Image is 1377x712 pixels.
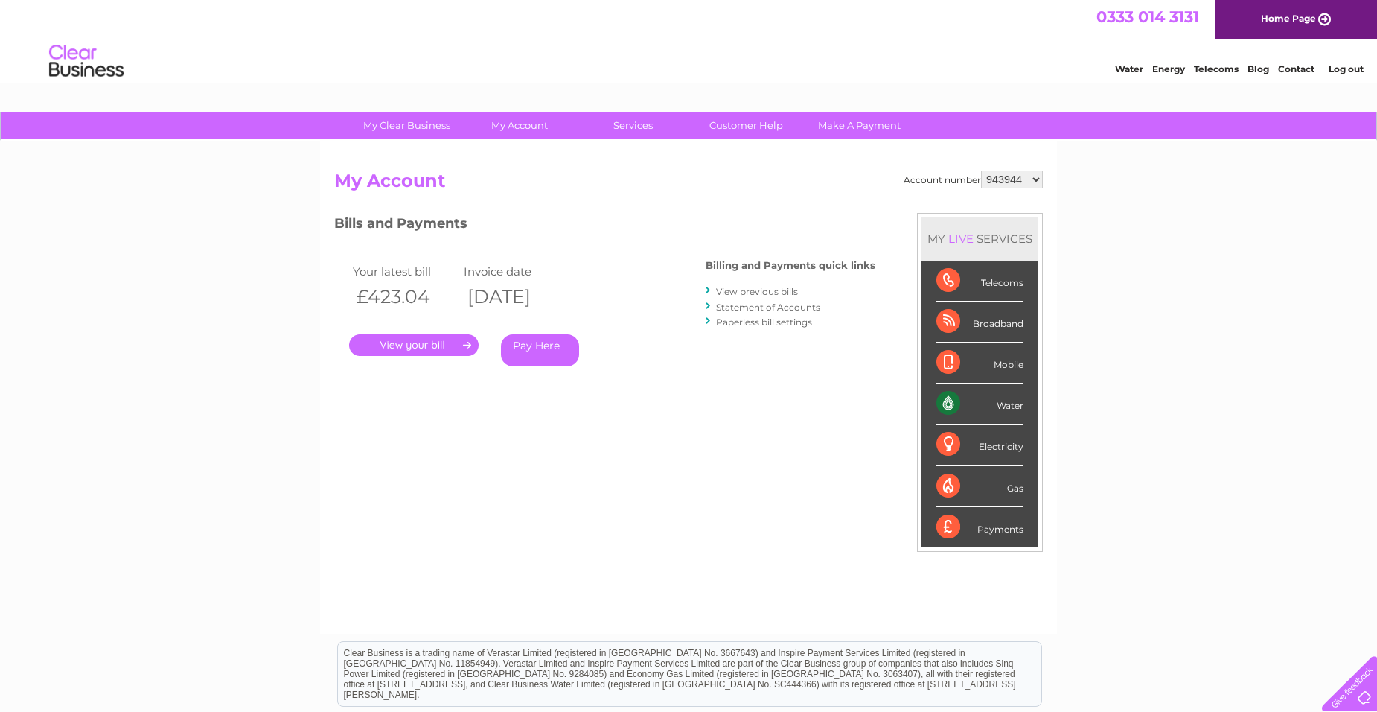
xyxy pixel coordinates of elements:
[936,343,1023,384] div: Mobile
[798,112,921,139] a: Make A Payment
[501,334,579,366] a: Pay Here
[460,261,571,282] td: Invoice date
[716,302,820,313] a: Statement of Accounts
[1278,63,1314,74] a: Contact
[706,260,875,271] h4: Billing and Payments quick links
[349,261,460,282] td: Your latest bill
[716,286,798,297] a: View previous bills
[936,507,1023,547] div: Payments
[48,39,124,84] img: logo.png
[936,466,1023,507] div: Gas
[936,425,1023,465] div: Electricity
[334,213,875,239] h3: Bills and Payments
[936,261,1023,302] div: Telecoms
[1247,63,1269,74] a: Blog
[572,112,694,139] a: Services
[936,302,1023,343] div: Broadband
[1152,63,1185,74] a: Energy
[460,282,571,312] th: [DATE]
[1096,7,1199,26] a: 0333 014 3131
[1194,63,1239,74] a: Telecoms
[1329,63,1364,74] a: Log out
[945,232,977,246] div: LIVE
[685,112,808,139] a: Customer Help
[716,317,812,328] a: Paperless bill settings
[1115,63,1143,74] a: Water
[936,384,1023,425] div: Water
[334,171,1043,199] h2: My Account
[338,8,1041,72] div: Clear Business is a trading name of Verastar Limited (registered in [GEOGRAPHIC_DATA] No. 3667643...
[349,282,460,312] th: £423.04
[921,217,1038,260] div: MY SERVICES
[904,171,1043,188] div: Account number
[459,112,581,139] a: My Account
[345,112,468,139] a: My Clear Business
[349,334,479,356] a: .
